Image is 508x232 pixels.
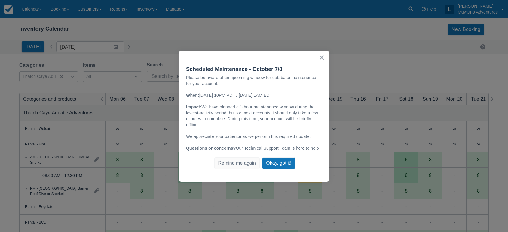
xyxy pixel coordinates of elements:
[186,146,236,151] strong: Questions or concerns?
[186,75,322,87] p: Please be aware of an upcoming window for database maintenance for your account.
[186,66,322,72] p: Scheduled Maintenance - October 7/8
[319,53,325,62] button: Close
[186,134,322,140] p: We appreciate your patience as we perform this required update.
[236,146,319,151] span: Our Technical Support Team is here to help
[262,157,295,169] button: Okay, got it!
[214,157,260,169] button: Remind me again
[186,105,319,127] span: We have planned a 1-hour maintenance window during the lowest-activity period, but for most accou...
[199,93,272,98] span: [DATE] 10PM PDT / [DATE] 1AM EDT
[186,105,201,109] strong: Impact:
[186,93,199,98] strong: When:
